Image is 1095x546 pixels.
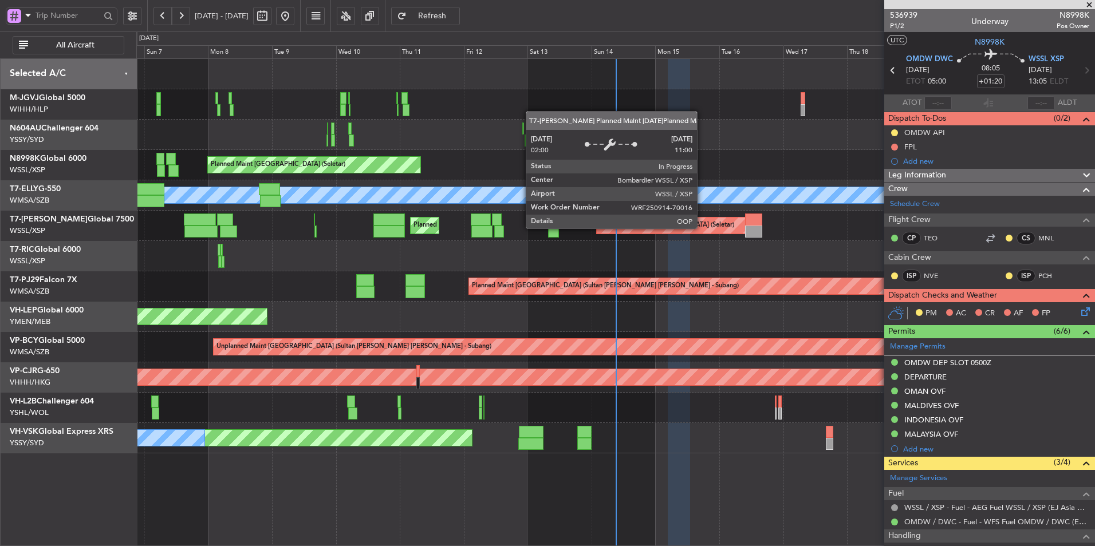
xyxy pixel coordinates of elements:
a: TEO [924,233,950,243]
span: PM [925,308,937,319]
div: ISP [1017,270,1035,282]
a: OMDW / DWC - Fuel - WFS Fuel OMDW / DWC (EJ Asia Only) [904,517,1089,527]
a: VP-BCYGlobal 5000 [10,337,85,345]
span: 08:05 [982,63,1000,74]
span: (0/2) [1054,112,1070,124]
span: FP [1042,308,1050,319]
span: ALDT [1058,97,1077,109]
a: WSSL / XSP - Fuel - AEG Fuel WSSL / XSP (EJ Asia Only) [904,503,1089,512]
button: UTC [887,35,907,45]
span: Refresh [409,12,456,20]
a: T7-PJ29Falcon 7X [10,276,77,284]
a: N8998KGlobal 6000 [10,155,86,163]
span: OMDW DWC [906,54,953,65]
a: WSSL/XSP [10,256,45,266]
span: 13:05 [1029,76,1047,88]
span: Crew [888,183,908,196]
span: M-JGVJ [10,94,39,102]
div: Fri 12 [464,45,528,59]
span: ELDT [1050,76,1068,88]
span: ATOT [903,97,921,109]
span: [DATE] - [DATE] [195,11,249,21]
a: PCH [1038,271,1064,281]
span: 536939 [890,9,917,21]
span: ETOT [906,76,925,88]
a: YSSY/SYD [10,438,44,448]
span: T7-ELLY [10,185,38,193]
span: Fuel [888,487,904,500]
div: ISP [902,270,921,282]
button: Refresh [391,7,460,25]
input: --:-- [924,96,952,110]
a: M-JGVJGlobal 5000 [10,94,85,102]
div: Sat 13 [527,45,592,59]
span: Services [888,457,918,470]
span: All Aircraft [30,41,120,49]
div: Thu 18 [847,45,911,59]
a: WIHH/HLP [10,104,48,114]
span: Cabin Crew [888,251,931,264]
div: Thu 11 [400,45,464,59]
div: Tue 9 [272,45,336,59]
a: WSSL/XSP [10,165,45,175]
a: T7-[PERSON_NAME]Global 7500 [10,215,134,223]
div: CP [902,232,921,244]
span: Dispatch Checks and Weather [888,289,997,302]
div: Underway [971,15,1009,27]
span: [DATE] [1029,65,1052,76]
div: FPL [904,142,917,152]
button: All Aircraft [13,36,124,54]
a: Schedule Crew [890,199,940,210]
span: VH-L2B [10,397,37,405]
div: INDONESIA OVF [904,415,963,425]
span: (3/4) [1054,456,1070,468]
div: Planned Maint [GEOGRAPHIC_DATA] (Seletar) [211,156,345,173]
span: T7-RIC [10,246,34,254]
a: NVE [924,271,950,281]
a: WMSA/SZB [10,286,49,296]
a: Manage Services [890,473,947,484]
input: Trip Number [36,7,100,24]
div: Add new [903,156,1089,166]
div: Tue 16 [719,45,783,59]
span: P1/2 [890,21,917,31]
div: CS [1017,232,1035,244]
a: YMEN/MEB [10,316,50,327]
a: T7-ELLYG-550 [10,185,61,193]
div: [DATE] [139,34,159,43]
span: N8998K [975,36,1005,48]
span: T7-PJ29 [10,276,40,284]
span: T7-[PERSON_NAME] [10,215,88,223]
span: VP-BCY [10,337,38,345]
a: VH-LEPGlobal 6000 [10,306,84,314]
div: Mon 15 [655,45,719,59]
a: YSSY/SYD [10,134,44,145]
a: WSSL/XSP [10,225,45,236]
div: Sun 14 [592,45,656,59]
span: Dispatch To-Dos [888,112,946,125]
span: Handling [888,529,921,543]
span: N8998K [1057,9,1089,21]
div: Wed 10 [336,45,400,59]
div: MALAYSIA OVF [904,429,958,439]
div: MALDIVES OVF [904,401,959,410]
span: (6/6) [1054,325,1070,337]
div: Planned Maint [GEOGRAPHIC_DATA] (Seletar) [600,217,734,234]
div: Add new [903,444,1089,454]
div: OMDW API [904,128,945,137]
a: WMSA/SZB [10,347,49,357]
span: 05:00 [928,76,946,88]
div: Unplanned Maint [GEOGRAPHIC_DATA] (Sultan [PERSON_NAME] [PERSON_NAME] - Subang) [216,338,491,355]
div: Wed 17 [783,45,848,59]
span: N8998K [10,155,40,163]
a: MNL [1038,233,1064,243]
a: VHHH/HKG [10,377,50,387]
div: DEPARTURE [904,372,947,382]
div: Planned Maint Dubai (Al Maktoum Intl) [413,217,526,234]
span: VH-VSK [10,428,38,436]
a: VH-L2BChallenger 604 [10,397,94,405]
a: Manage Permits [890,341,946,353]
span: AC [956,308,966,319]
div: Planned Maint [GEOGRAPHIC_DATA] (Sultan [PERSON_NAME] [PERSON_NAME] - Subang) [472,278,739,295]
span: Pos Owner [1057,21,1089,31]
